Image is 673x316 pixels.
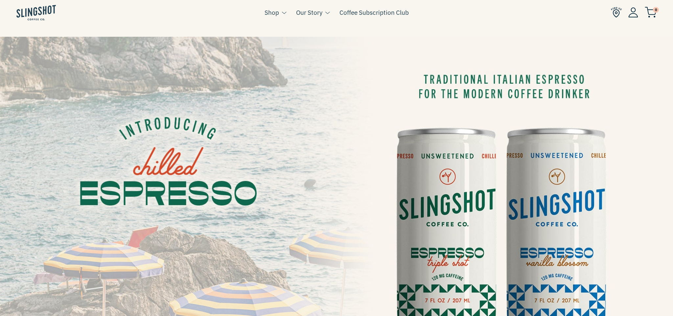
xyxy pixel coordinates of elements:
img: Account [628,7,638,17]
span: 0 [653,7,659,13]
img: cart [645,7,657,18]
img: Find Us [611,7,622,18]
a: Shop [265,8,279,17]
a: Coffee Subscription Club [339,8,409,17]
a: Our Story [296,8,322,17]
a: 0 [645,9,657,16]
